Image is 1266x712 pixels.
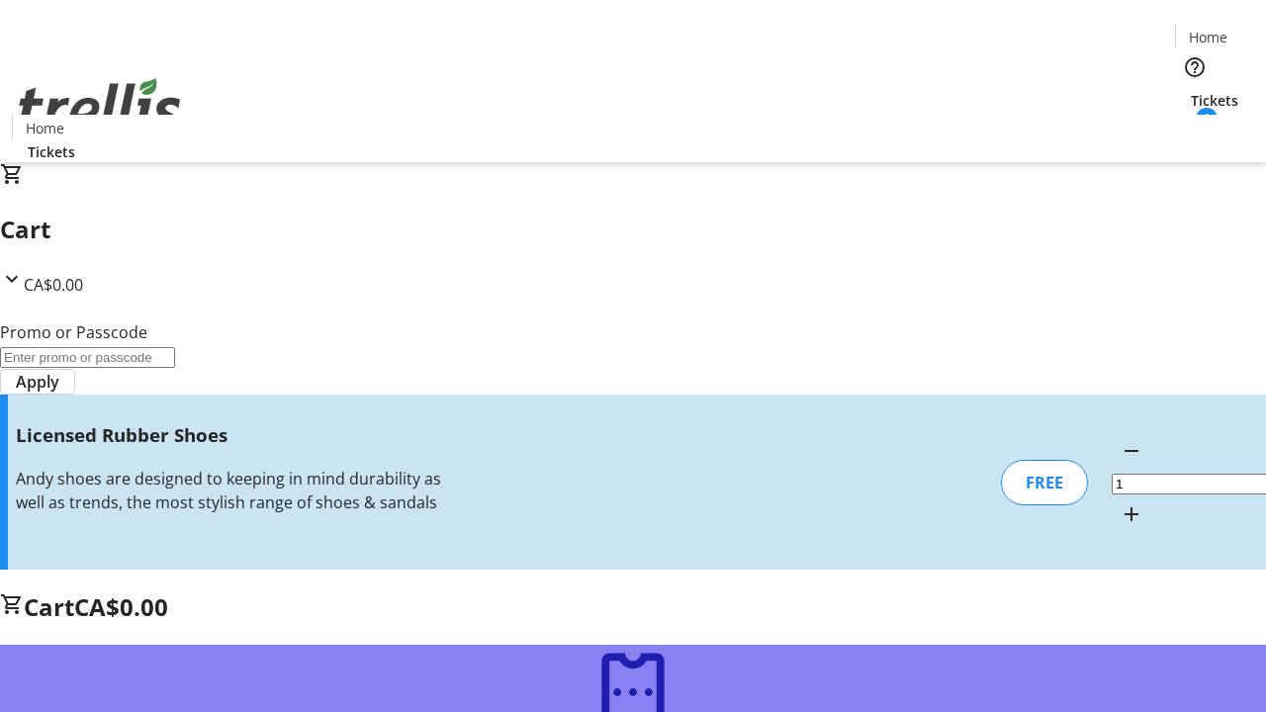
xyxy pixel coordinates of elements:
h3: Licensed Rubber Shoes [16,421,448,449]
button: Increment by one [1112,494,1151,534]
span: Tickets [28,141,75,162]
button: Help [1175,47,1215,87]
span: CA$0.00 [74,590,168,623]
div: FREE [1001,460,1088,505]
a: Home [1176,27,1239,47]
span: Apply [16,370,59,394]
button: Cart [1175,111,1215,150]
img: Orient E2E Organization jVxkaWNjuz's Logo [12,56,188,155]
span: Tickets [1191,90,1238,111]
span: Home [26,118,64,138]
div: Andy shoes are designed to keeping in mind durability as well as trends, the most stylish range o... [16,467,448,514]
button: Decrement by one [1112,431,1151,471]
span: Home [1189,27,1227,47]
span: CA$0.00 [24,274,83,296]
a: Home [13,118,76,138]
a: Tickets [12,141,91,162]
a: Tickets [1175,90,1254,111]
